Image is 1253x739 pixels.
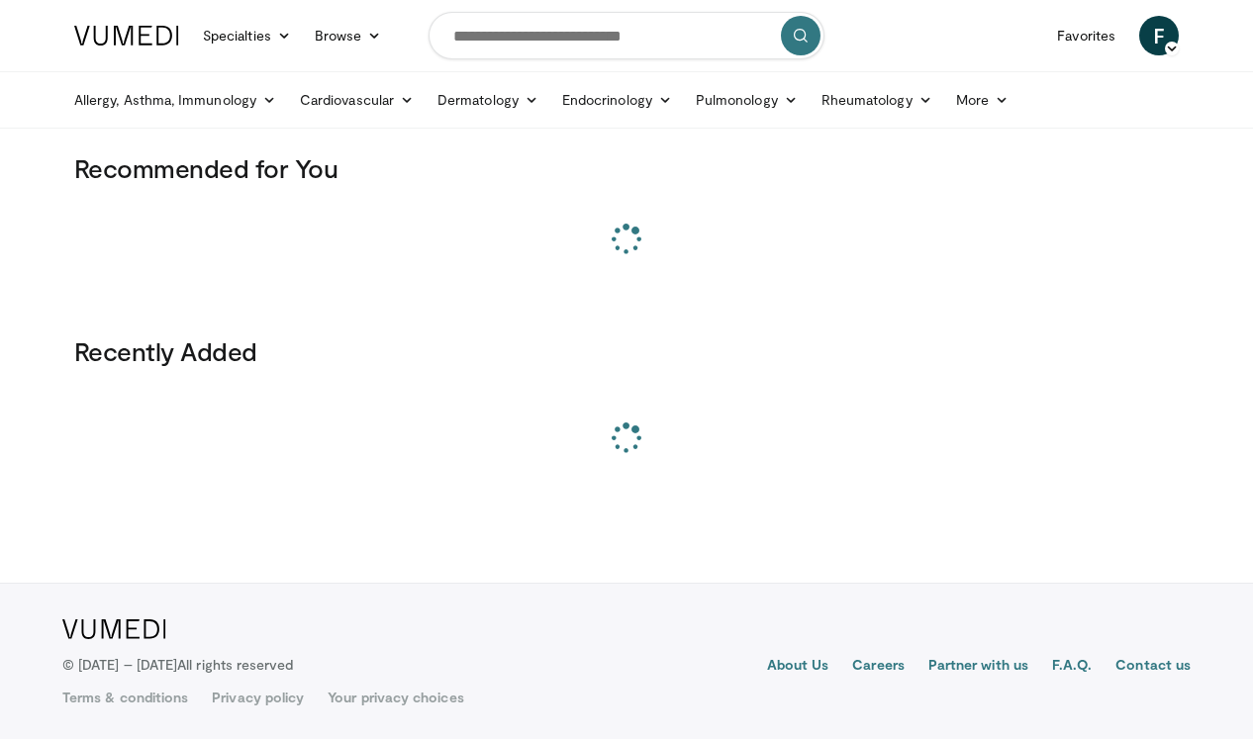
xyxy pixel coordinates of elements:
[1052,655,1092,679] a: F.A.Q.
[810,80,944,120] a: Rheumatology
[550,80,684,120] a: Endocrinology
[1045,16,1127,55] a: Favorites
[62,80,288,120] a: Allergy, Asthma, Immunology
[62,688,188,707] a: Terms & conditions
[74,26,179,46] img: VuMedi Logo
[429,12,824,59] input: Search topics, interventions
[328,688,463,707] a: Your privacy choices
[852,655,905,679] a: Careers
[944,80,1020,120] a: More
[62,655,294,675] p: © [DATE] – [DATE]
[212,688,304,707] a: Privacy policy
[74,152,1179,184] h3: Recommended for You
[684,80,810,120] a: Pulmonology
[426,80,550,120] a: Dermatology
[177,656,293,673] span: All rights reserved
[767,655,829,679] a: About Us
[1139,16,1179,55] a: F
[303,16,394,55] a: Browse
[191,16,303,55] a: Specialties
[288,80,426,120] a: Cardiovascular
[74,335,1179,367] h3: Recently Added
[1115,655,1191,679] a: Contact us
[928,655,1028,679] a: Partner with us
[62,619,166,639] img: VuMedi Logo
